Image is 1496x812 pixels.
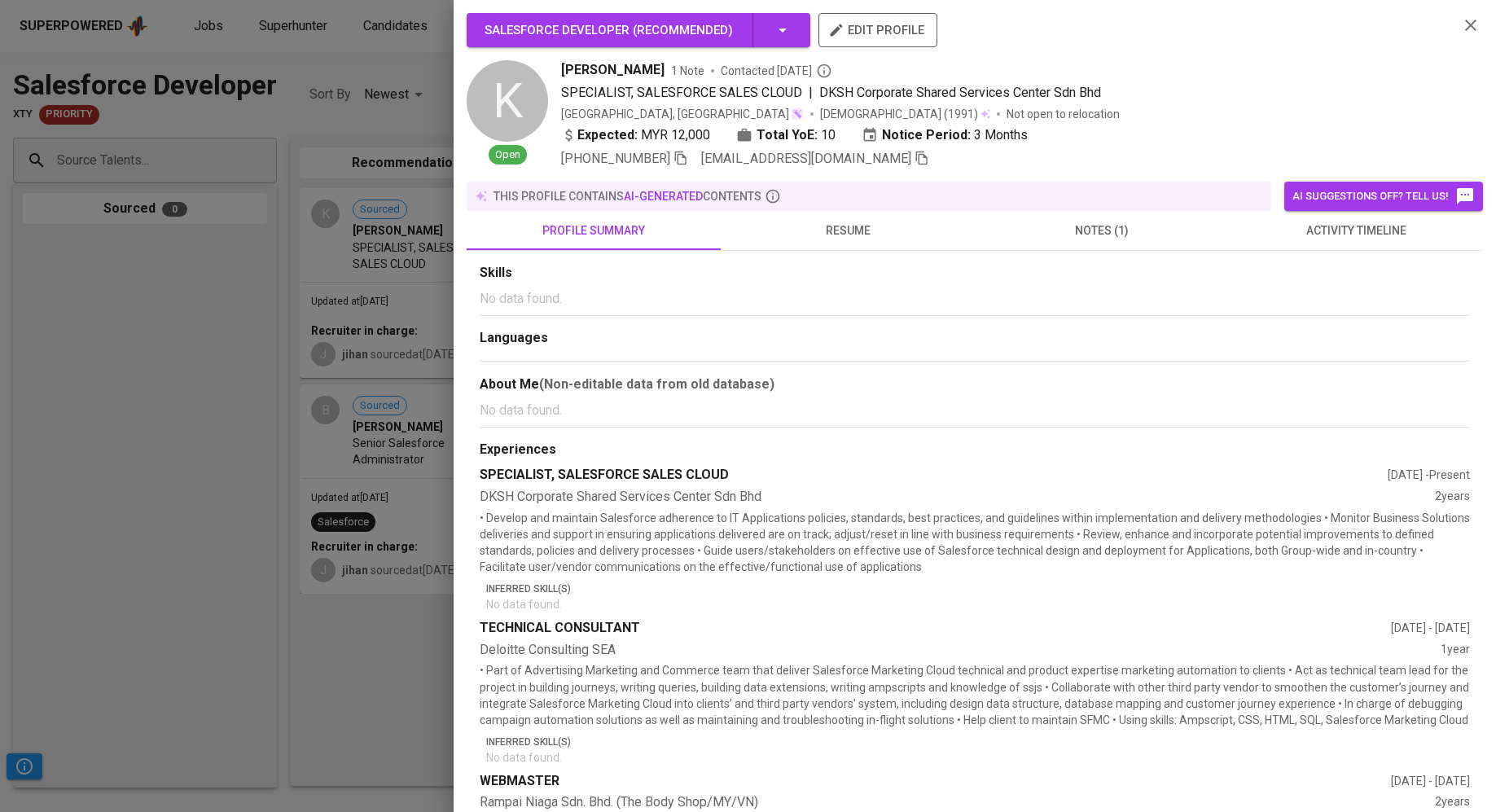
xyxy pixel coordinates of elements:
span: 1 Note [671,63,704,79]
div: MYR 12,000 [561,125,710,145]
a: edit profile [818,23,937,36]
button: Salesforce Developer (Recommended) [467,13,810,47]
p: No data found. [480,289,1470,309]
p: Inferred Skill(s) [486,735,1470,749]
div: Deloitte Consulting SEA [480,641,1441,660]
div: [DATE] - Present [1388,467,1470,483]
span: [EMAIL_ADDRESS][DOMAIN_NAME] [701,151,911,166]
div: [DATE] - [DATE] [1391,773,1470,789]
p: • Part of Advertising Marketing and Commerce team that deliver Salesforce Marketing Cloud technic... [480,662,1470,727]
span: activity timeline [1239,221,1473,241]
div: [DATE] - [DATE] [1391,620,1470,636]
p: No data found. [480,401,1470,420]
span: Contacted [DATE] [721,63,832,79]
div: Rampai Niaga Sdn. Bhd. (The Body Shop/MY/VN) [480,793,1435,812]
span: profile summary [476,221,711,241]
b: Total YoE: [757,125,818,145]
div: 2 years [1435,488,1470,507]
div: (1991) [820,106,990,122]
span: SPECIALIST, SALESFORCE SALES CLOUD [561,85,802,100]
div: 3 Months [862,125,1028,145]
button: AI suggestions off? Tell us! [1284,182,1483,211]
div: Experiences [480,441,1470,459]
span: [PERSON_NAME] [561,60,665,80]
div: TECHNICAL CONSULTANT [480,619,1391,638]
b: (Non-editable data from old database) [539,376,774,392]
span: notes (1) [985,221,1219,241]
p: No data found. [486,749,1470,766]
span: resume [730,221,965,241]
div: 1 year [1441,641,1470,660]
p: No data found. [486,596,1470,612]
div: SPECIALIST, SALESFORCE SALES CLOUD [480,466,1388,485]
span: DKSH Corporate Shared Services Center Sdn Bhd [819,85,1101,100]
button: edit profile [818,13,937,47]
div: Languages [480,329,1470,348]
div: [GEOGRAPHIC_DATA], [GEOGRAPHIC_DATA] [561,106,804,122]
p: Not open to relocation [1007,106,1120,122]
span: Open [489,147,527,163]
div: DKSH Corporate Shared Services Center Sdn Bhd [480,488,1435,507]
div: Skills [480,264,1470,283]
div: About Me [480,375,1470,394]
span: AI suggestions off? Tell us! [1292,187,1475,206]
img: magic_wand.svg [791,108,804,121]
span: 10 [821,125,836,145]
span: [DEMOGRAPHIC_DATA] [820,106,944,122]
p: this profile contains contents [494,188,761,204]
b: Expected: [577,125,638,145]
span: AI-generated [624,190,703,203]
div: WEBMASTER [480,772,1391,791]
p: • Develop and maintain Salesforce adherence to IT Applications policies, standards, best practice... [480,510,1470,575]
div: K [467,60,548,142]
b: Notice Period: [882,125,971,145]
span: Salesforce Developer ( Recommended ) [485,23,733,37]
svg: By Malaysia recruiter [816,63,832,79]
p: Inferred Skill(s) [486,582,1470,596]
span: edit profile [831,20,924,41]
span: | [809,83,813,103]
span: [PHONE_NUMBER] [561,151,670,166]
div: 2 years [1435,793,1470,812]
